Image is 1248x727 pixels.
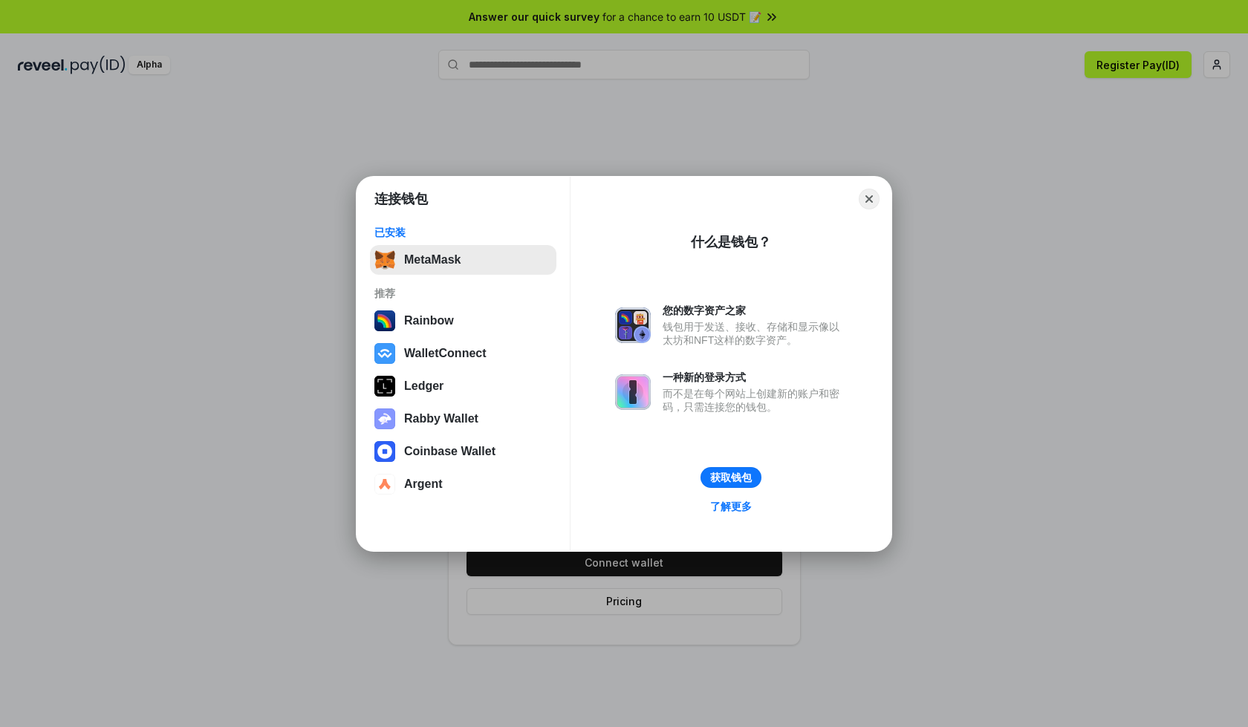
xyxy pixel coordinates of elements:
[374,287,552,300] div: 推荐
[370,306,556,336] button: Rainbow
[663,371,847,384] div: 一种新的登录方式
[370,245,556,275] button: MetaMask
[374,310,395,331] img: svg+xml,%3Csvg%20width%3D%22120%22%20height%3D%22120%22%20viewBox%3D%220%200%20120%20120%22%20fil...
[370,469,556,499] button: Argent
[370,437,556,466] button: Coinbase Wallet
[404,347,487,360] div: WalletConnect
[663,387,847,414] div: 而不是在每个网站上创建新的账户和密码，只需连接您的钱包。
[710,500,752,513] div: 了解更多
[710,471,752,484] div: 获取钱包
[374,441,395,462] img: svg+xml,%3Csvg%20width%3D%2228%22%20height%3D%2228%22%20viewBox%3D%220%200%2028%2028%22%20fill%3D...
[701,497,761,516] a: 了解更多
[615,307,651,343] img: svg+xml,%3Csvg%20xmlns%3D%22http%3A%2F%2Fwww.w3.org%2F2000%2Fsvg%22%20fill%3D%22none%22%20viewBox...
[370,404,556,434] button: Rabby Wallet
[615,374,651,410] img: svg+xml,%3Csvg%20xmlns%3D%22http%3A%2F%2Fwww.w3.org%2F2000%2Fsvg%22%20fill%3D%22none%22%20viewBox...
[404,477,443,491] div: Argent
[404,412,478,426] div: Rabby Wallet
[374,226,552,239] div: 已安装
[663,320,847,347] div: 钱包用于发送、接收、存储和显示像以太坊和NFT这样的数字资产。
[374,474,395,495] img: svg+xml,%3Csvg%20width%3D%2228%22%20height%3D%2228%22%20viewBox%3D%220%200%2028%2028%22%20fill%3D...
[370,371,556,401] button: Ledger
[374,250,395,270] img: svg+xml,%3Csvg%20fill%3D%22none%22%20height%3D%2233%22%20viewBox%3D%220%200%2035%2033%22%20width%...
[370,339,556,368] button: WalletConnect
[374,343,395,364] img: svg+xml,%3Csvg%20width%3D%2228%22%20height%3D%2228%22%20viewBox%3D%220%200%2028%2028%22%20fill%3D...
[701,467,761,488] button: 获取钱包
[691,233,771,251] div: 什么是钱包？
[859,189,880,209] button: Close
[374,376,395,397] img: svg+xml,%3Csvg%20xmlns%3D%22http%3A%2F%2Fwww.w3.org%2F2000%2Fsvg%22%20width%3D%2228%22%20height%3...
[663,304,847,317] div: 您的数字资产之家
[374,190,428,208] h1: 连接钱包
[404,314,454,327] div: Rainbow
[374,408,395,429] img: svg+xml,%3Csvg%20xmlns%3D%22http%3A%2F%2Fwww.w3.org%2F2000%2Fsvg%22%20fill%3D%22none%22%20viewBox...
[404,253,461,267] div: MetaMask
[404,445,495,458] div: Coinbase Wallet
[404,379,443,393] div: Ledger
